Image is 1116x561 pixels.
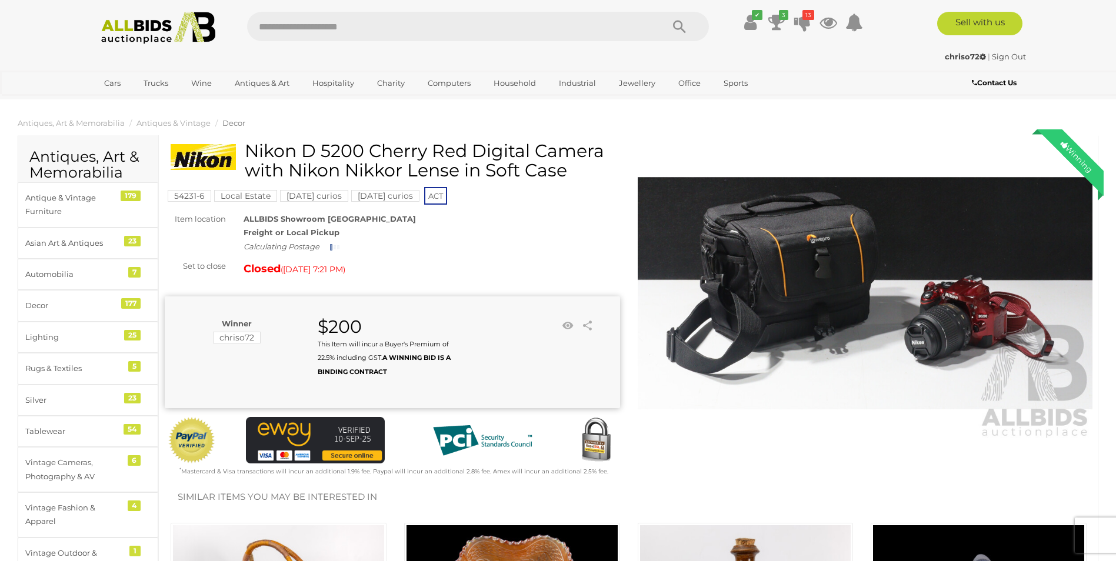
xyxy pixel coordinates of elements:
i: ✔ [752,10,762,20]
div: Silver [25,393,122,407]
div: Automobilia [25,268,122,281]
mark: Local Estate [214,190,277,202]
div: Vintage Cameras, Photography & AV [25,456,122,483]
img: Allbids.com.au [95,12,222,44]
a: [GEOGRAPHIC_DATA] [96,93,195,112]
a: Local Estate [214,191,277,201]
a: Decor 177 [18,290,158,321]
span: [DATE] 7:21 PM [283,264,343,275]
img: PCI DSS compliant [424,417,541,464]
a: Wine [184,74,219,93]
img: eWAY Payment Gateway [246,417,385,463]
a: Automobilia 7 [18,259,158,290]
img: Nikon D 5200 Cherry Red Digital Camera with Nikon Nikkor Lense in Soft Case [638,147,1093,440]
div: 1 [129,546,141,556]
strong: Freight or Local Pickup [244,228,339,237]
a: Tablewear 54 [18,416,158,447]
strong: Closed [244,262,281,275]
a: Trucks [136,74,176,93]
li: Watch this item [559,317,577,335]
mark: [DATE] curios [351,190,419,202]
a: Vintage Cameras, Photography & AV 6 [18,447,158,492]
div: 6 [128,455,141,466]
a: Antiques, Art & Memorabilia [18,118,125,128]
div: Tablewear [25,425,122,438]
div: Set to close [156,259,235,273]
img: Secured by Rapid SSL [572,417,619,464]
img: Official PayPal Seal [168,417,216,464]
div: Decor [25,299,122,312]
h1: Nikon D 5200 Cherry Red Digital Camera with Nikon Nikkor Lense in Soft Case [171,141,617,180]
a: Lighting 25 [18,322,158,353]
div: Vintage Fashion & Apparel [25,501,122,529]
b: Contact Us [972,78,1017,87]
a: Household [486,74,544,93]
div: Asian Art & Antiques [25,236,122,250]
a: Charity [369,74,412,93]
a: Hospitality [305,74,362,93]
a: Antiques & Art [227,74,297,93]
div: Lighting [25,330,122,344]
div: 7 [128,267,141,278]
small: Mastercard & Visa transactions will incur an additional 1.9% fee. Paypal will incur an additional... [179,467,608,475]
strong: chriso72 [945,52,986,61]
a: 13 [794,12,811,33]
div: 25 [124,330,141,340]
small: This Item will incur a Buyer's Premium of 22.5% including GST. [318,340,451,376]
strong: ALLBIDS Showroom [GEOGRAPHIC_DATA] [244,214,416,223]
div: 54 [124,424,141,435]
a: Rugs & Textiles 5 [18,353,158,384]
a: Cars [96,74,128,93]
a: ✔ [742,12,759,33]
a: Asian Art & Antiques 23 [18,228,158,259]
b: Winner [222,319,252,328]
a: 3 [768,12,785,33]
span: | [988,52,990,61]
mark: chriso72 [213,332,261,343]
div: 4 [128,500,141,511]
a: Decor [222,118,245,128]
i: 13 [802,10,814,20]
mark: [DATE] curios [280,190,348,202]
a: Jewellery [611,74,663,93]
a: Antiques & Vintage [136,118,211,128]
a: [DATE] curios [280,191,348,201]
span: ( ) [281,265,345,274]
div: Rugs & Textiles [25,362,122,375]
a: Sports [716,74,755,93]
div: 177 [121,298,141,309]
a: Sign Out [992,52,1026,61]
h2: Similar items you may be interested in [178,492,1080,502]
a: Office [671,74,708,93]
a: [DATE] curios [351,191,419,201]
div: Item location [156,212,235,226]
a: Industrial [551,74,604,93]
img: small-loading.gif [330,244,339,251]
a: Antique & Vintage Furniture 179 [18,182,158,228]
mark: 54231-6 [168,190,211,202]
i: 3 [779,10,788,20]
div: Winning [1050,129,1104,183]
b: A WINNING BID IS A BINDING CONTRACT [318,353,451,375]
div: 179 [121,191,141,201]
div: Antique & Vintage Furniture [25,191,122,219]
h2: Antiques, Art & Memorabilia [29,149,146,181]
a: Sell with us [937,12,1022,35]
div: 5 [128,361,141,372]
strong: $200 [318,316,362,338]
img: Nikon D 5200 Cherry Red Digital Camera with Nikon Nikkor Lense in Soft Case [171,144,236,171]
a: Contact Us [972,76,1020,89]
div: 23 [124,393,141,403]
a: Vintage Fashion & Apparel 4 [18,492,158,537]
span: ACT [424,187,447,205]
a: chriso72 [945,52,988,61]
i: Calculating Postage [244,242,319,251]
div: 23 [124,236,141,246]
a: Silver 23 [18,385,158,416]
a: Computers [420,74,478,93]
button: Search [650,12,709,41]
a: 54231-6 [168,191,211,201]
